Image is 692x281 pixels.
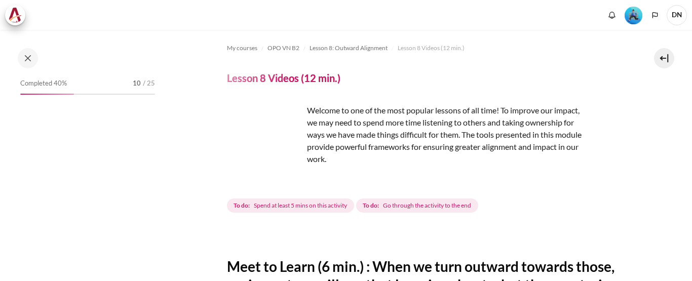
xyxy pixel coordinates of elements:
[143,78,155,89] span: / 25
[625,7,642,24] img: Level #3
[20,94,74,95] div: 40%
[20,78,67,89] span: Completed 40%
[227,196,480,215] div: Completion requirements for Lesson 8 Videos (12 min.)
[398,44,465,53] span: Lesson 8 Videos (12 min.)
[621,6,646,24] a: Level #3
[227,104,303,180] img: dfg
[227,44,257,53] span: My courses
[604,8,620,23] div: Show notification window with no new notifications
[227,71,340,85] h4: Lesson 8 Videos (12 min.)
[267,42,299,54] a: OPO VN B2
[363,201,379,210] strong: To do:
[267,44,299,53] span: OPO VN B2
[667,5,687,25] span: DN
[398,42,465,54] a: Lesson 8 Videos (12 min.)
[625,6,642,24] div: Level #3
[254,201,347,210] span: Spend at least 5 mins on this activity
[133,78,141,89] span: 10
[667,5,687,25] a: User menu
[227,104,582,165] p: Welcome to one of the most popular lessons of all time! To improve our impact, we may need to spe...
[8,8,22,23] img: Architeck
[310,44,388,53] span: Lesson 8: Outward Alignment
[5,5,30,25] a: Architeck Architeck
[227,40,620,56] nav: Navigation bar
[234,201,250,210] strong: To do:
[310,42,388,54] a: Lesson 8: Outward Alignment
[383,201,471,210] span: Go through the activity to the end
[647,8,663,23] button: Languages
[227,42,257,54] a: My courses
